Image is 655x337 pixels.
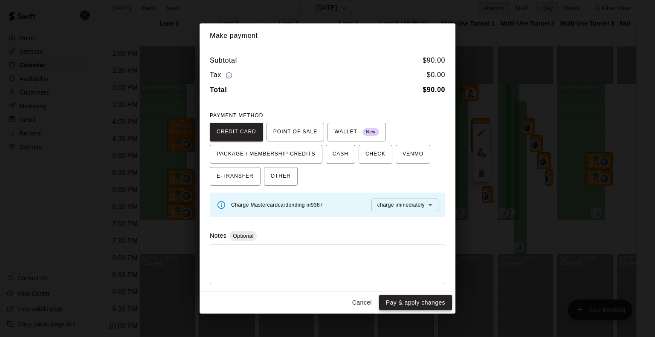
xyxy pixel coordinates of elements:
[210,112,263,118] span: PAYMENT METHOD
[217,170,254,183] span: E-TRANSFER
[423,55,445,66] h6: $ 90.00
[377,202,425,208] span: charge immediately
[210,145,322,164] button: PACKAGE / MEMBERSHIP CREDITS
[210,86,227,93] b: Total
[327,123,386,141] button: WALLET New
[264,167,298,186] button: OTHER
[217,147,316,161] span: PACKAGE / MEMBERSHIP CREDITS
[362,127,379,138] span: New
[423,86,445,93] b: $ 90.00
[210,232,226,239] label: Notes
[271,170,291,183] span: OTHER
[231,202,323,208] span: Charge Mastercard card ending in 9387
[396,145,430,164] button: VENMO
[210,55,237,66] h6: Subtotal
[326,145,355,164] button: CASH
[403,147,423,161] span: VENMO
[229,233,257,239] span: Optional
[273,125,317,139] span: POINT OF SALE
[348,295,376,311] button: Cancel
[210,123,263,141] button: CREDIT CARD
[200,23,455,48] h2: Make payment
[333,147,348,161] span: CASH
[267,123,324,141] button: POINT OF SALE
[210,69,235,81] h6: Tax
[210,167,261,186] button: E-TRANSFER
[379,295,452,311] button: Pay & apply changes
[365,147,385,161] span: CHECK
[359,145,392,164] button: CHECK
[334,125,379,139] span: WALLET
[217,125,256,139] span: CREDIT CARD
[427,69,445,81] h6: $ 0.00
